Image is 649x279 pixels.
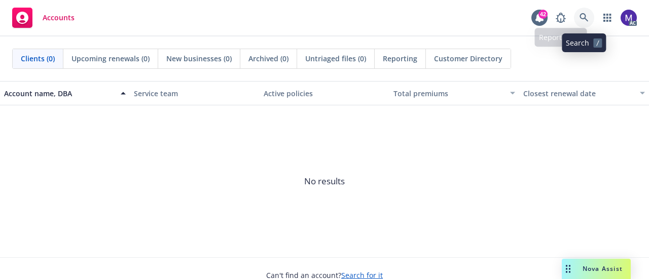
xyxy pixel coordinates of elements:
span: Nova Assist [583,264,623,273]
button: Closest renewal date [519,81,649,105]
span: Reporting [383,53,417,64]
button: Nova Assist [562,259,631,279]
span: Archived (0) [248,53,289,64]
div: Drag to move [562,259,574,279]
div: 42 [538,10,548,19]
a: Report a Bug [551,8,571,28]
span: Customer Directory [434,53,502,64]
span: Untriaged files (0) [305,53,366,64]
div: Total premiums [393,88,504,99]
img: photo [621,10,637,26]
span: Upcoming renewals (0) [71,53,150,64]
span: Clients (0) [21,53,55,64]
a: Search [574,8,594,28]
button: Total premiums [389,81,519,105]
div: Service team [134,88,256,99]
a: Switch app [597,8,618,28]
a: Accounts [8,4,79,32]
div: Active policies [264,88,385,99]
button: Active policies [260,81,389,105]
span: New businesses (0) [166,53,232,64]
span: Accounts [43,14,75,22]
div: Closest renewal date [523,88,634,99]
button: Service team [130,81,260,105]
div: Account name, DBA [4,88,115,99]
